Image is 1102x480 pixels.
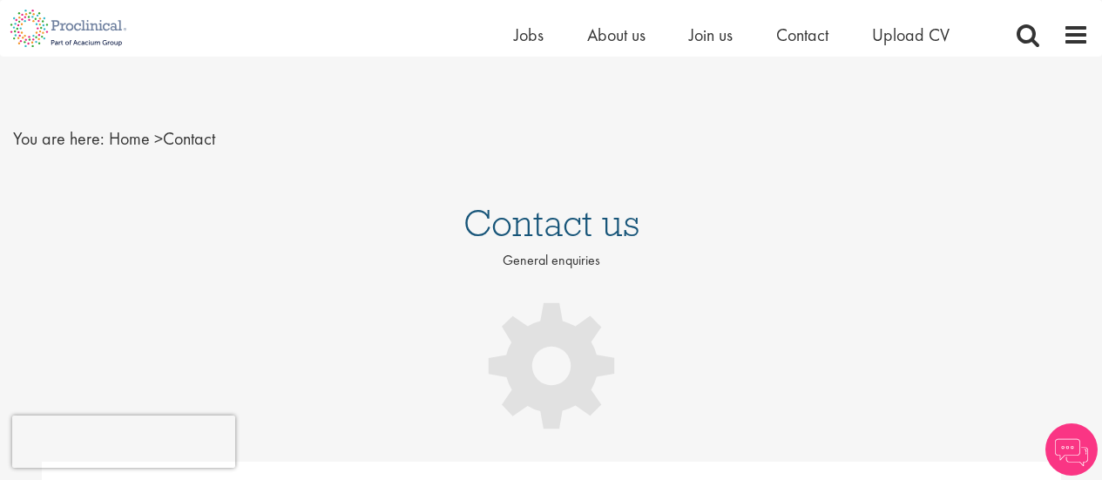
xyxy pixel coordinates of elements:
a: Contact [776,24,828,46]
span: > [154,127,163,150]
span: You are here: [13,127,105,150]
a: Upload CV [872,24,950,46]
a: Join us [689,24,733,46]
a: Jobs [514,24,544,46]
a: breadcrumb link to Home [109,127,150,150]
span: Contact [109,127,215,150]
a: About us [587,24,646,46]
img: Chatbot [1045,423,1098,476]
iframe: reCAPTCHA [12,416,235,468]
